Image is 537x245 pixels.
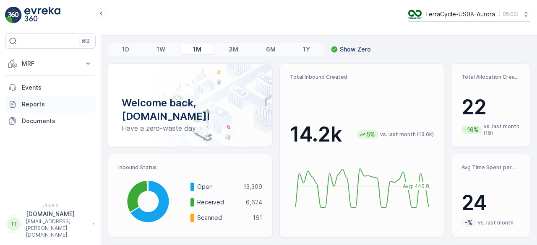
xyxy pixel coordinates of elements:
p: vs. last month (13.6k) [380,131,434,138]
p: Welcome back, [DOMAIN_NAME]! [122,96,259,123]
p: Received [197,198,240,206]
p: 5% [366,130,376,139]
a: Reports [5,96,96,113]
button: MRF [5,55,96,72]
p: Total Allocation Created [461,74,520,80]
p: 161 [253,214,262,222]
p: 6M [266,45,276,54]
img: logo [5,7,22,23]
p: 1Y [303,45,310,54]
p: Have a zero-waste day [122,123,259,133]
button: TerraCycle-US08-Aurora(-05:00) [408,7,530,22]
p: ( -05:00 ) [498,11,519,18]
div: TT [7,217,21,231]
p: 24 [461,190,520,215]
p: -% [464,219,474,227]
p: 1W [156,45,165,54]
p: [DOMAIN_NAME] [26,210,88,218]
p: vs. last month (19) [484,123,520,137]
img: logo_light-DOdMpM7g.png [24,7,60,23]
p: Inbound Status [118,164,262,171]
p: vs. last month [478,219,514,226]
p: 13,309 [243,183,262,191]
p: ⌘B [81,38,90,44]
a: Events [5,79,96,96]
p: TerraCycle-US08-Aurora [425,10,495,18]
p: Reports [22,100,92,108]
p: 22 [461,95,520,120]
p: MRF [22,59,79,68]
p: 3M [229,45,238,54]
p: Open [197,183,238,191]
p: 6,624 [246,198,262,206]
button: TT[DOMAIN_NAME][EMAIL_ADDRESS][PERSON_NAME][DOMAIN_NAME] [5,210,96,238]
span: v 1.49.0 [5,203,96,208]
img: image_ci7OI47.png [408,10,422,19]
p: [EMAIL_ADDRESS][PERSON_NAME][DOMAIN_NAME] [26,218,88,238]
p: Total Inbound Created [290,74,434,80]
p: Documents [22,117,92,125]
p: Avg Time Spent per Process (hr) [461,164,520,171]
p: 1M [193,45,201,54]
p: Events [22,83,92,92]
a: Documents [5,113,96,129]
p: 16% [467,126,480,134]
p: Show Zero [340,45,371,54]
p: 14.2k [290,122,342,147]
p: 1D [122,45,129,54]
p: Scanned [197,214,247,222]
